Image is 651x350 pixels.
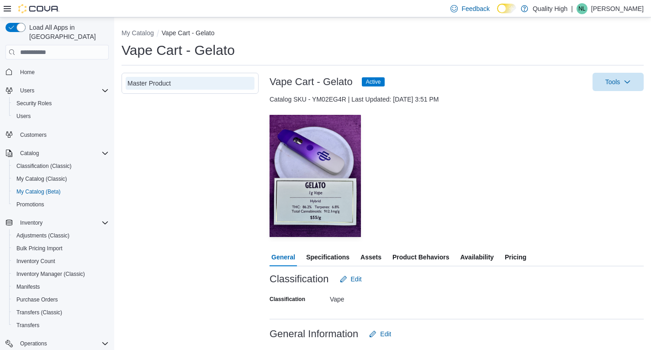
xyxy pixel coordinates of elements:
span: Inventory Count [13,256,109,267]
div: Nate Lyons [577,3,587,14]
span: Transfers [13,320,109,331]
span: Transfers (Classic) [13,307,109,318]
div: Catalog SKU - YM02EG4R | Last Updated: [DATE] 3:51 PM [270,95,644,104]
span: My Catalog (Classic) [13,173,109,184]
a: Bulk Pricing Import [13,243,66,254]
h3: Classification [270,274,329,285]
nav: An example of EuiBreadcrumbs [122,28,644,39]
span: Load All Apps in [GEOGRAPHIC_DATA] [26,23,109,41]
button: Security Roles [9,97,112,110]
span: Home [20,69,35,76]
span: Availability [460,248,493,266]
span: Manifests [16,283,40,291]
button: Adjustments (Classic) [9,229,112,242]
span: Adjustments (Classic) [13,230,109,241]
span: Users [16,113,31,120]
span: Classification (Classic) [16,162,72,170]
p: | [571,3,573,14]
button: Transfers (Classic) [9,306,112,319]
a: Inventory Count [13,256,59,267]
span: Pricing [505,248,526,266]
div: Master Product [127,79,253,88]
a: Security Roles [13,98,55,109]
button: Users [2,84,112,97]
span: Purchase Orders [13,294,109,305]
button: Transfers [9,319,112,332]
button: My Catalog [122,29,154,37]
button: My Catalog (Beta) [9,185,112,198]
a: Users [13,111,34,122]
span: Inventory [20,219,42,226]
span: Catalog [16,148,109,159]
button: Bulk Pricing Import [9,242,112,255]
span: Edit [351,275,362,284]
h3: Vape Cart - Gelato [270,76,353,87]
span: Dark Mode [497,13,498,14]
button: Inventory Manager (Classic) [9,268,112,280]
a: Purchase Orders [13,294,62,305]
a: Transfers [13,320,43,331]
span: Users [13,111,109,122]
label: Classification [270,296,305,303]
button: Manifests [9,280,112,293]
a: Home [16,67,38,78]
span: Product Behaviors [392,248,449,266]
a: Classification (Classic) [13,161,75,172]
span: Specifications [306,248,349,266]
h3: General Information [270,328,358,339]
span: Customers [16,129,109,140]
span: Security Roles [13,98,109,109]
span: Inventory Count [16,258,55,265]
span: Users [16,85,109,96]
span: Inventory Manager (Classic) [13,269,109,280]
span: Edit [380,329,391,339]
img: Cova [18,4,59,13]
button: Customers [2,128,112,141]
span: My Catalog (Beta) [13,186,109,197]
button: My Catalog (Classic) [9,172,112,185]
span: Active [362,77,385,86]
a: My Catalog (Classic) [13,173,71,184]
a: Manifests [13,281,43,292]
span: Transfers (Classic) [16,309,62,316]
button: Vape Cart - Gelato [162,29,215,37]
img: Image for Vape Cart - Gelato [270,115,361,237]
a: My Catalog (Beta) [13,186,64,197]
a: Promotions [13,199,48,210]
button: Inventory [16,217,46,228]
span: Home [16,66,109,77]
span: Adjustments (Classic) [16,232,69,239]
button: Classification (Classic) [9,160,112,172]
span: Security Roles [16,100,52,107]
span: Bulk Pricing Import [16,245,63,252]
a: Inventory Manager (Classic) [13,269,89,280]
span: Operations [20,340,47,347]
button: Edit [365,325,395,343]
button: Inventory Count [9,255,112,268]
button: Catalog [16,148,42,159]
span: Catalog [20,150,39,157]
a: Transfers (Classic) [13,307,66,318]
a: Adjustments (Classic) [13,230,73,241]
button: Operations [2,337,112,350]
span: Bulk Pricing Import [13,243,109,254]
button: Catalog [2,147,112,160]
span: Users [20,87,34,94]
span: NL [578,3,585,14]
p: [PERSON_NAME] [591,3,644,14]
button: Promotions [9,198,112,211]
span: Customers [20,131,47,139]
span: Promotions [13,199,109,210]
button: Purchase Orders [9,293,112,306]
span: Manifests [13,281,109,292]
button: Edit [336,270,365,288]
span: Transfers [16,322,39,329]
button: Operations [16,338,51,349]
span: Assets [360,248,381,266]
span: General [271,248,295,266]
h1: Vape Cart - Gelato [122,41,235,59]
input: Dark Mode [497,4,516,13]
span: Tools [605,77,620,86]
span: Active [366,78,381,86]
span: My Catalog (Classic) [16,175,67,183]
